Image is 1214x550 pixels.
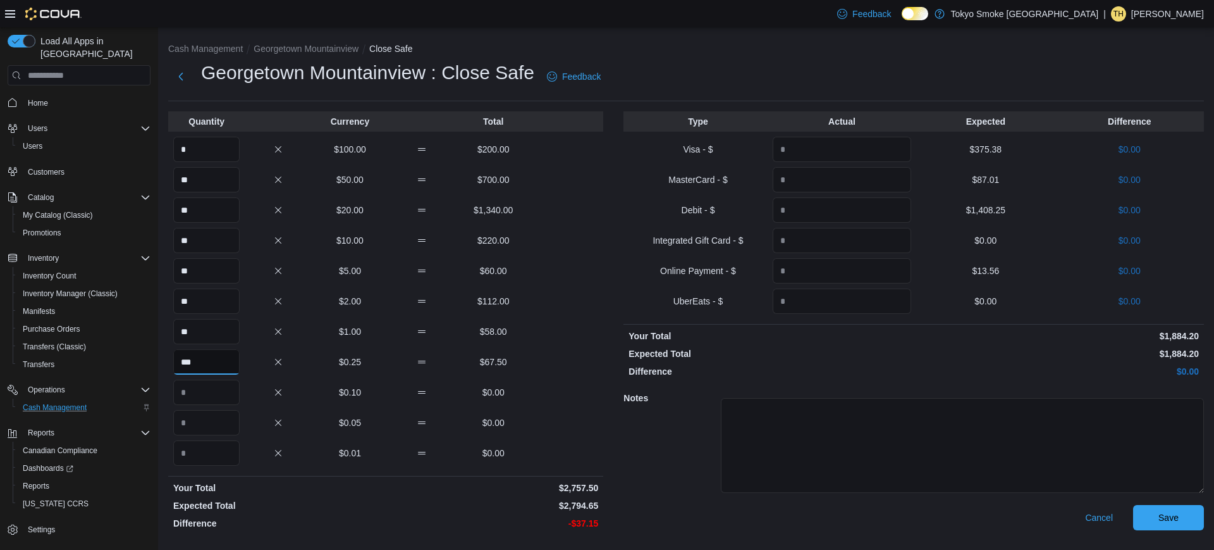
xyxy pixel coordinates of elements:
[173,137,240,162] input: Quantity
[460,115,527,128] p: Total
[173,517,383,530] p: Difference
[1133,505,1204,530] button: Save
[173,349,240,375] input: Quantity
[18,225,150,241] span: Promotions
[369,44,412,54] button: Close Safe
[852,8,891,20] span: Feedback
[1060,143,1199,156] p: $0.00
[18,139,47,154] a: Users
[173,482,383,494] p: Your Total
[317,295,383,308] p: $2.00
[23,382,70,397] button: Operations
[18,268,82,284] a: Inventory Count
[13,303,156,320] button: Manifests
[23,359,54,370] span: Transfers
[3,424,156,442] button: Reports
[28,525,55,535] span: Settings
[173,441,240,466] input: Quantity
[916,330,1199,342] p: $1,884.20
[173,319,240,344] input: Quantity
[18,357,150,372] span: Transfers
[18,322,85,337] a: Purchase Orders
[916,265,1055,277] p: $13.56
[28,428,54,438] span: Reports
[168,44,243,54] button: Cash Management
[28,167,64,177] span: Customers
[902,7,928,20] input: Dark Mode
[460,234,527,247] p: $220.00
[18,461,78,476] a: Dashboards
[1158,511,1179,524] span: Save
[18,400,150,415] span: Cash Management
[23,463,73,473] span: Dashboards
[18,443,150,458] span: Canadian Compliance
[317,115,383,128] p: Currency
[173,289,240,314] input: Quantity
[317,356,383,368] p: $0.25
[18,478,150,494] span: Reports
[3,93,156,111] button: Home
[916,347,1199,360] p: $1,884.20
[832,1,896,27] a: Feedback
[23,324,80,334] span: Purchase Orders
[23,141,42,151] span: Users
[173,167,240,192] input: Quantity
[916,295,1055,308] p: $0.00
[23,164,150,180] span: Customers
[18,139,150,154] span: Users
[317,416,383,429] p: $0.05
[388,517,598,530] p: -$37.15
[18,496,150,511] span: Washington CCRS
[773,137,911,162] input: Quantity
[628,204,767,216] p: Debit - $
[916,173,1055,186] p: $87.01
[28,253,59,263] span: Inventory
[3,381,156,399] button: Operations
[18,357,59,372] a: Transfers
[13,459,156,477] a: Dashboards
[628,295,767,308] p: UberEats - $
[317,325,383,338] p: $1.00
[23,425,59,441] button: Reports
[23,481,49,491] span: Reports
[388,482,598,494] p: $2,757.50
[628,347,911,360] p: Expected Total
[18,225,66,241] a: Promotions
[773,289,911,314] input: Quantity
[628,265,767,277] p: Online Payment - $
[13,267,156,285] button: Inventory Count
[13,224,156,242] button: Promotions
[23,382,150,397] span: Operations
[1113,6,1124,22] span: TH
[173,228,240,253] input: Quantity
[916,365,1199,378] p: $0.00
[317,234,383,247] p: $10.00
[28,98,48,108] span: Home
[916,143,1055,156] p: $375.38
[628,365,911,378] p: Difference
[3,520,156,539] button: Settings
[773,228,911,253] input: Quantity
[168,64,193,89] button: Next
[173,499,383,512] p: Expected Total
[18,322,150,337] span: Purchase Orders
[23,190,59,205] button: Catalog
[18,461,150,476] span: Dashboards
[18,339,150,354] span: Transfers (Classic)
[25,8,82,20] img: Cova
[23,289,118,299] span: Inventory Manager (Classic)
[460,265,527,277] p: $60.00
[18,208,150,223] span: My Catalog (Classic)
[1060,204,1199,216] p: $0.00
[23,228,61,238] span: Promotions
[201,60,534,85] h1: Georgetown Mountainview : Close Safe
[1060,115,1199,128] p: Difference
[13,137,156,155] button: Users
[23,121,52,136] button: Users
[628,173,767,186] p: MasterCard - $
[13,206,156,224] button: My Catalog (Classic)
[173,380,240,405] input: Quantity
[23,190,150,205] span: Catalog
[18,208,98,223] a: My Catalog (Classic)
